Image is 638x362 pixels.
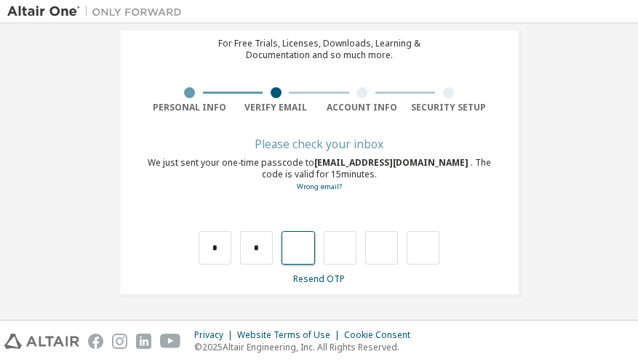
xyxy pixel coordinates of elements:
div: Personal Info [147,102,234,113]
div: Privacy [194,329,237,341]
span: [EMAIL_ADDRESS][DOMAIN_NAME] [314,156,471,169]
img: youtube.svg [160,334,181,349]
img: instagram.svg [112,334,127,349]
div: Verify Email [233,102,319,113]
img: Altair One [7,4,189,19]
img: altair_logo.svg [4,334,79,349]
img: linkedin.svg [136,334,151,349]
div: Account Info [319,102,406,113]
img: facebook.svg [88,334,103,349]
div: For Free Trials, Licenses, Downloads, Learning & Documentation and so much more. [218,38,420,61]
div: Please check your inbox [147,140,492,148]
a: Go back to the registration form [297,182,342,191]
a: Resend OTP [293,273,345,285]
div: Security Setup [405,102,492,113]
div: Cookie Consent [344,329,419,341]
div: Website Terms of Use [237,329,344,341]
div: We just sent your one-time passcode to . The code is valid for 15 minutes. [147,157,492,193]
p: © 2025 Altair Engineering, Inc. All Rights Reserved. [194,341,419,353]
